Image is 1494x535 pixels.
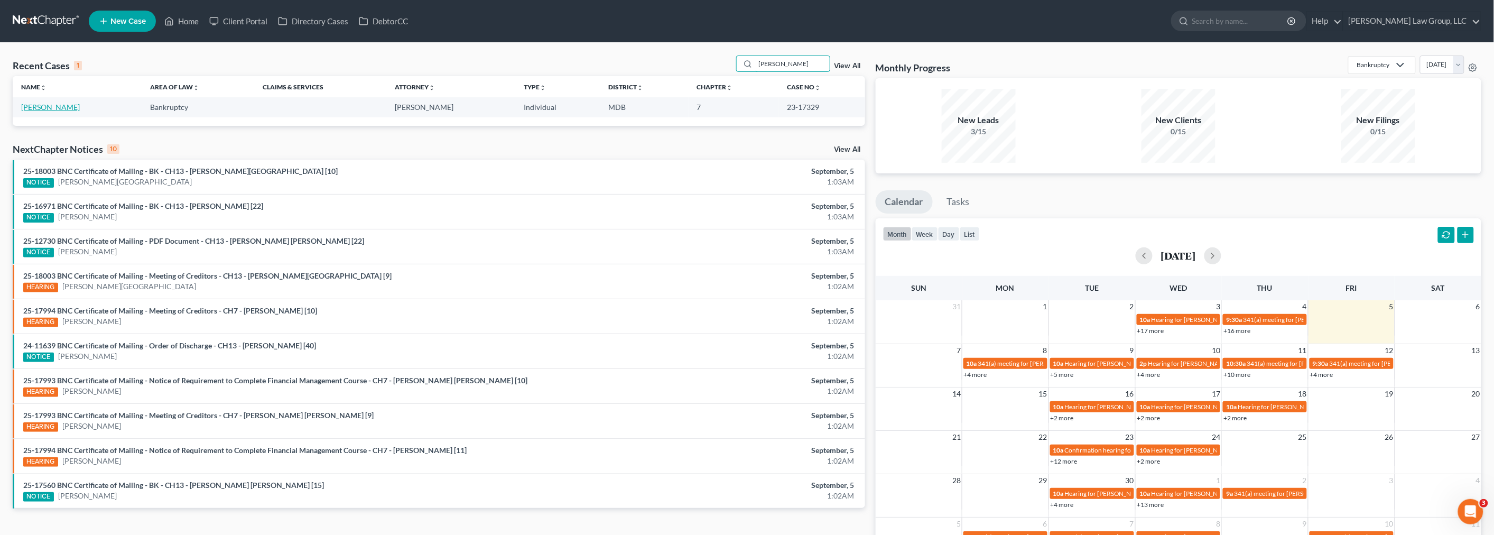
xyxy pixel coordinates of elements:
[942,114,1016,126] div: New Leads
[1140,359,1147,367] span: 2p
[58,211,117,222] a: [PERSON_NAME]
[1053,359,1064,367] span: 10a
[1065,490,1203,497] span: Hearing for [PERSON_NAME] & [PERSON_NAME]
[23,388,58,397] div: HEARING
[584,306,855,316] div: September, 5
[1238,403,1320,411] span: Hearing for [PERSON_NAME]
[273,12,354,31] a: Directory Cases
[1042,344,1048,357] span: 8
[1297,388,1308,400] span: 18
[23,167,338,176] a: 25-18003 BNC Certificate of Mailing - BK - CH13 - [PERSON_NAME][GEOGRAPHIC_DATA] [10]
[1152,446,1234,454] span: Hearing for [PERSON_NAME]
[1384,431,1395,444] span: 26
[1125,388,1135,400] span: 16
[1302,474,1308,487] span: 2
[1129,518,1135,530] span: 7
[1170,283,1187,292] span: Wed
[1384,344,1395,357] span: 12
[1129,300,1135,313] span: 2
[1257,283,1273,292] span: Thu
[1192,11,1289,31] input: Search by name...
[756,56,830,71] input: Search by name...
[1226,359,1246,367] span: 10:30a
[834,62,861,70] a: View All
[584,246,855,257] div: 1:03AM
[1161,250,1196,261] h2: [DATE]
[23,236,364,245] a: 25-12730 BNC Certificate of Mailing - PDF Document - CH13 - [PERSON_NAME] [PERSON_NAME] [22]
[996,283,1015,292] span: Mon
[142,97,254,117] td: Bankruptcy
[1302,518,1308,530] span: 9
[1042,300,1048,313] span: 1
[1234,490,1336,497] span: 341(a) meeting for [PERSON_NAME]
[1211,388,1221,400] span: 17
[1053,490,1064,497] span: 10a
[697,83,733,91] a: Chapterunfold_more
[978,359,1080,367] span: 341(a) meeting for [PERSON_NAME]
[23,213,54,223] div: NOTICE
[21,103,80,112] a: [PERSON_NAME]
[1307,12,1342,31] a: Help
[21,83,47,91] a: Nameunfold_more
[1346,283,1357,292] span: Fri
[1297,431,1308,444] span: 25
[584,375,855,386] div: September, 5
[354,12,413,31] a: DebtorCC
[23,306,317,315] a: 25-17994 BNC Certificate of Mailing - Meeting of Creditors - CH7 - [PERSON_NAME] [10]
[23,341,316,350] a: 24-11639 BNC Certificate of Mailing - Order of Discharge - CH13 - [PERSON_NAME] [40]
[1471,388,1481,400] span: 20
[515,97,600,117] td: Individual
[74,61,82,70] div: 1
[912,227,938,241] button: week
[1223,327,1250,335] a: +16 more
[951,431,962,444] span: 21
[110,17,146,25] span: New Case
[1480,499,1488,508] span: 3
[584,491,855,501] div: 1:02AM
[584,445,855,456] div: September, 5
[1053,446,1064,454] span: 10a
[1140,446,1150,454] span: 10a
[1137,327,1164,335] a: +17 more
[429,85,435,91] i: unfold_more
[1152,403,1234,411] span: Hearing for [PERSON_NAME]
[637,85,644,91] i: unfold_more
[395,83,435,91] a: Attorneyunfold_more
[23,446,467,455] a: 25-17994 BNC Certificate of Mailing - Notice of Requirement to Complete Financial Management Cour...
[62,421,121,431] a: [PERSON_NAME]
[584,480,855,491] div: September, 5
[1471,431,1481,444] span: 27
[23,283,58,292] div: HEARING
[23,248,54,257] div: NOTICE
[1215,300,1221,313] span: 3
[204,12,273,31] a: Client Portal
[1388,474,1395,487] span: 3
[584,236,855,246] div: September, 5
[955,344,962,357] span: 7
[1223,414,1247,422] a: +2 more
[1211,344,1221,357] span: 10
[1302,300,1308,313] span: 4
[814,85,821,91] i: unfold_more
[159,12,204,31] a: Home
[911,283,926,292] span: Sun
[951,474,962,487] span: 28
[1140,316,1150,324] span: 10a
[1215,474,1221,487] span: 1
[1310,371,1333,379] a: +4 more
[1065,359,1147,367] span: Hearing for [PERSON_NAME]
[1247,359,1349,367] span: 341(a) meeting for [PERSON_NAME]
[58,491,117,501] a: [PERSON_NAME]
[1051,414,1074,422] a: +2 more
[584,201,855,211] div: September, 5
[107,144,119,154] div: 10
[193,85,199,91] i: unfold_more
[689,97,778,117] td: 7
[1051,371,1074,379] a: +5 more
[1341,114,1415,126] div: New Filings
[23,271,392,280] a: 25-18003 BNC Certificate of Mailing - Meeting of Creditors - CH13 - [PERSON_NAME][GEOGRAPHIC_DATA...
[1065,403,1203,411] span: Hearing for [PERSON_NAME] & [PERSON_NAME]
[1038,431,1048,444] span: 22
[1357,60,1390,69] div: Bankruptcy
[584,177,855,187] div: 1:03AM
